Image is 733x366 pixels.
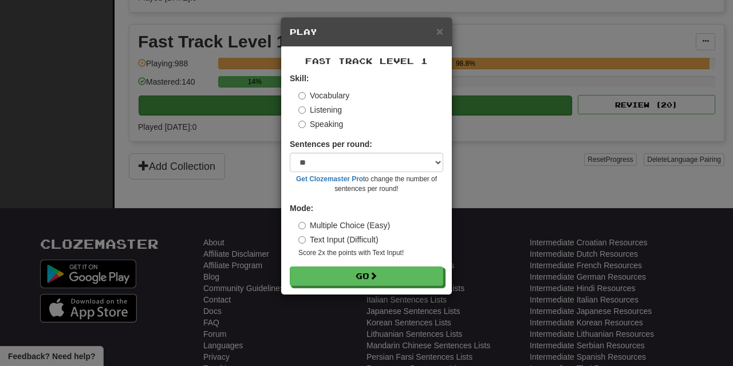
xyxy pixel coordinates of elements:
[298,118,343,130] label: Speaking
[436,25,443,38] span: ×
[298,104,342,116] label: Listening
[296,175,363,183] a: Get Clozemaster Pro
[290,266,443,286] button: Go
[290,174,443,194] small: to change the number of sentences per round!
[436,25,443,37] button: Close
[298,121,306,128] input: Speaking
[298,92,306,100] input: Vocabulary
[298,234,379,245] label: Text Input (Difficult)
[305,56,428,66] span: Fast Track Level 1
[290,138,372,150] label: Sentences per round:
[298,220,390,231] label: Multiple Choice (Easy)
[298,236,306,244] input: Text Input (Difficult)
[298,106,306,114] input: Listening
[290,74,309,83] strong: Skill:
[298,248,443,258] small: Score 2x the points with Text Input !
[290,204,313,213] strong: Mode:
[298,90,349,101] label: Vocabulary
[298,222,306,229] input: Multiple Choice (Easy)
[290,26,443,38] h5: Play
